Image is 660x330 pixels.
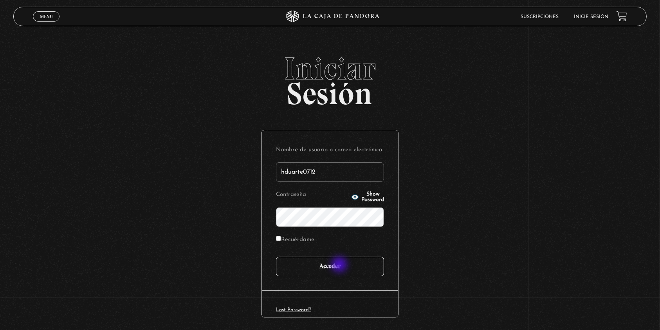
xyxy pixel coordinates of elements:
label: Nombre de usuario o correo electrónico [276,144,384,156]
span: Iniciar [13,53,647,84]
span: Show Password [361,192,384,203]
label: Recuérdame [276,234,314,246]
a: View your shopping cart [617,11,627,22]
label: Contraseña [276,189,349,201]
a: Suscripciones [521,15,559,19]
h2: Sesión [13,53,647,103]
span: Cerrar [37,21,56,26]
a: Inicie sesión [574,15,609,19]
input: Acceder [276,257,384,276]
span: Menu [40,14,53,19]
button: Show Password [351,192,384,203]
input: Recuérdame [276,236,281,241]
a: Lost Password? [276,307,311,312]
